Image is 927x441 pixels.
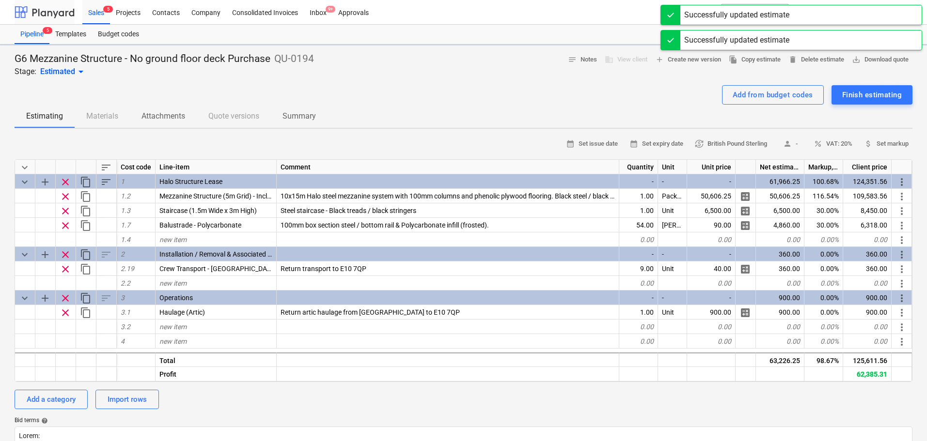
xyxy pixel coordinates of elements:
button: VAT: 20% [810,137,856,152]
span: save_alt [852,55,861,64]
span: Duplicate row [80,205,92,217]
span: More actions [896,307,908,319]
span: Duplicate row [80,263,92,275]
span: arrow_drop_down [75,66,87,77]
span: notes [568,55,577,64]
span: Manage detailed breakdown for the row [739,191,751,202]
span: add [655,55,664,64]
div: 900.00 [756,290,804,305]
span: 2.19 [121,265,134,273]
div: 0.00 [843,334,892,349]
span: Remove row [60,205,71,217]
button: Notes [564,52,601,67]
span: Add sub category to row [39,249,51,260]
button: Set expiry date [626,137,687,152]
p: Attachments [141,110,185,122]
div: 0.00% [804,276,843,290]
span: Crew Transport - UK [159,265,276,273]
span: 1.7 [121,221,130,229]
a: Budget codes [92,25,145,44]
span: calendar_month [566,139,575,148]
span: 3 [121,294,125,302]
span: Installation / Removal & Associated Costs [159,250,285,258]
span: percent [814,139,822,148]
span: 100mm box section steel / bottom rail & Polycarbonate infill (frosted). [281,221,489,229]
div: 900.00 [756,305,804,319]
div: 62,385.31 [843,367,892,381]
button: Finish estimating [832,85,912,105]
span: More actions [896,263,908,275]
span: Create new version [655,54,721,65]
div: Client price [843,160,892,174]
div: 54.00 [619,218,658,232]
span: 9+ [326,6,335,13]
span: calendar_month [629,139,638,148]
button: Create new version [651,52,725,67]
div: 0.00% [804,261,843,276]
div: 0.00 [619,276,658,290]
span: Steel staircase - Black treads / black stringers [281,207,416,214]
div: 0.00 [687,319,736,334]
span: person [783,139,792,148]
div: 9.00 [619,261,658,276]
div: 0.00 [687,334,736,349]
div: 360.00 [843,261,892,276]
span: Remove row [60,191,71,202]
span: Delete estimate [788,54,844,65]
span: Halo Structure Lease [159,178,222,185]
span: new item [159,323,187,331]
span: More actions [896,249,908,260]
div: 61,966.25 [756,174,804,189]
span: Balustrade - Polycarbonate [159,221,241,229]
span: Sort rows within table [100,162,112,173]
span: 5 [103,6,113,13]
span: 1.3 [121,207,130,214]
div: 125,611.56 [843,352,892,367]
div: 30.00% [804,218,843,232]
span: Collapse category [19,292,31,304]
span: Set issue date [566,138,618,150]
div: Successfully updated estimate [684,9,789,21]
div: Comment [277,160,619,174]
div: Successfully updated estimate [684,34,789,46]
span: Remove row [60,220,71,231]
div: 1.00 [619,203,658,218]
span: Remove row [60,249,71,260]
span: Download quote [852,54,909,65]
span: new item [159,236,187,243]
button: Set markup [860,137,912,152]
div: Line-item [156,160,277,174]
span: Notes [568,54,597,65]
div: 0.00 [756,276,804,290]
span: 3.2 [121,323,130,331]
div: 0.00 [619,334,658,349]
span: 1.2 [121,192,130,200]
span: Duplicate row [80,220,92,231]
span: Manage detailed breakdown for the row [739,307,751,319]
span: Duplicate category [80,292,92,304]
span: help [39,417,48,424]
div: 900.00 [843,290,892,305]
span: 1 [121,178,125,185]
div: 0.00% [804,319,843,334]
span: Set expiry date [629,138,683,150]
span: Copy estimate [729,54,781,65]
span: 3.1 [121,308,130,316]
div: 109,583.56 [843,189,892,203]
div: 0.00 [756,334,804,349]
div: 1.00 [619,189,658,203]
span: More actions [896,205,908,217]
div: - [658,247,687,261]
div: 98.67% [804,352,843,367]
div: Total [156,352,277,367]
span: More actions [896,220,908,231]
span: VAT: 20% [814,138,852,150]
span: Duplicate row [80,191,92,202]
p: Summary [283,110,316,122]
span: 4 [121,337,125,345]
span: attach_money [864,139,873,148]
div: Markup, % [804,160,843,174]
p: QU-0194 [274,52,314,66]
div: 0.00 [843,276,892,290]
div: - [658,290,687,305]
